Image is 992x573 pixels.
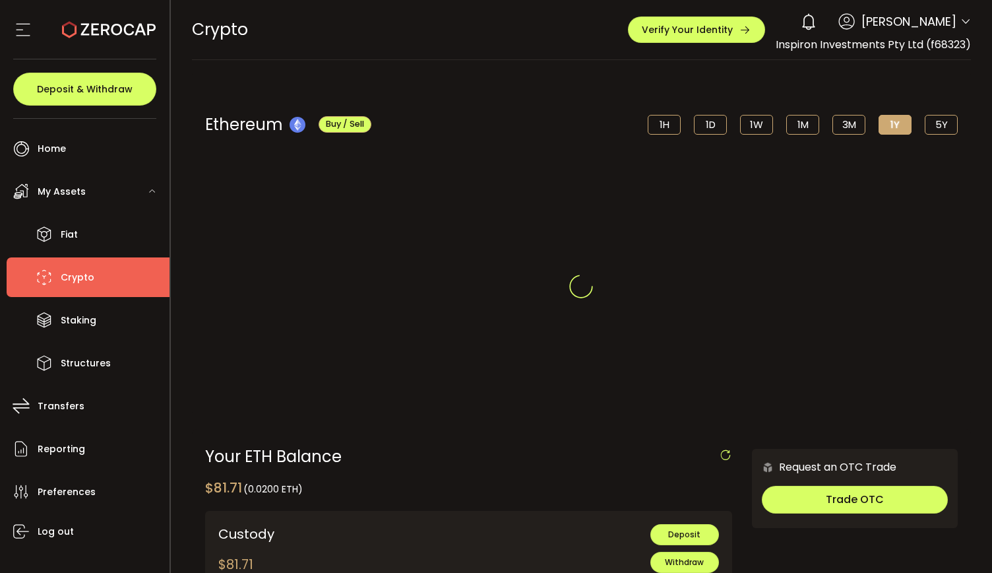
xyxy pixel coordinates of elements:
[61,311,96,330] span: Staking
[38,397,84,416] span: Transfers
[61,354,111,373] span: Structures
[13,73,156,106] button: Deposit & Withdraw
[38,440,85,459] span: Reporting
[38,139,66,158] span: Home
[38,522,74,541] span: Log out
[38,182,86,201] span: My Assets
[61,225,78,244] span: Fiat
[38,483,96,502] span: Preferences
[37,84,133,94] span: Deposit & Withdraw
[61,268,94,287] span: Crypto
